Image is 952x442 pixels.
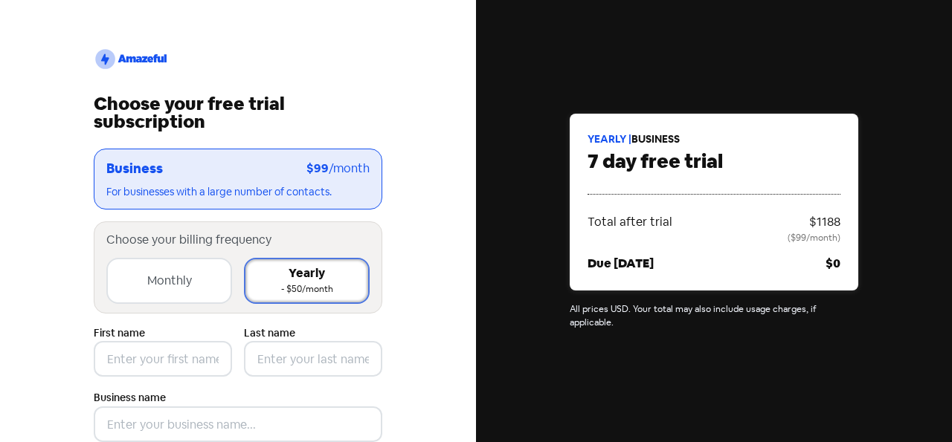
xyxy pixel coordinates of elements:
div: Total after trial [588,213,809,231]
div: $1188 [809,213,840,231]
input: Enter your last name... [244,341,382,377]
label: First name [94,325,232,341]
div: Business [106,158,306,178]
input: Enter your first name... [94,341,232,377]
div: Choose your billing frequency [106,231,370,249]
div: Choose your free trial subscription [94,95,382,131]
div: For businesses with a large number of contacts. [106,184,370,200]
label: Last name [244,325,382,341]
div: Yearly [289,264,325,282]
div: Due [DATE] [588,255,826,273]
div: 7 day free trial [588,147,840,176]
div: Monthly [147,272,192,290]
span: yearly | [588,132,631,146]
span: Business [631,132,680,146]
div: $0 [826,255,840,273]
span: /month [329,160,370,176]
div: All prices USD. Your total may also include usage charges, if applicable. [570,302,858,329]
input: Enter your business name... [94,406,382,442]
label: Business name [94,390,166,406]
div: - $50/month [281,282,333,297]
span: $99 [306,160,329,176]
div: ($99/month) [588,231,840,246]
